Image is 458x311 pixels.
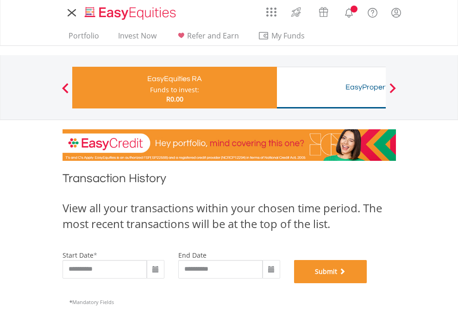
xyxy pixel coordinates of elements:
[69,298,114,305] span: Mandatory Fields
[63,200,396,232] div: View all your transactions within your chosen time period. The most recent transactions will be a...
[63,170,396,191] h1: Transaction History
[166,95,183,103] span: R0.00
[337,2,361,21] a: Notifications
[260,2,282,17] a: AppsGrid
[83,6,180,21] img: EasyEquities_Logo.png
[187,31,239,41] span: Refer and Earn
[266,7,276,17] img: grid-menu-icon.svg
[65,31,103,45] a: Portfolio
[361,2,384,21] a: FAQ's and Support
[178,251,207,260] label: end date
[289,5,304,19] img: thrive-v2.svg
[383,88,402,97] button: Next
[81,2,180,21] a: Home page
[56,88,75,97] button: Previous
[258,30,319,42] span: My Funds
[384,2,408,23] a: My Profile
[172,31,243,45] a: Refer and Earn
[114,31,160,45] a: Invest Now
[150,85,199,95] div: Funds to invest:
[310,2,337,19] a: Vouchers
[316,5,331,19] img: vouchers-v2.svg
[78,72,271,85] div: EasyEquities RA
[63,129,396,161] img: EasyCredit Promotion Banner
[63,251,94,260] label: start date
[294,260,367,283] button: Submit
